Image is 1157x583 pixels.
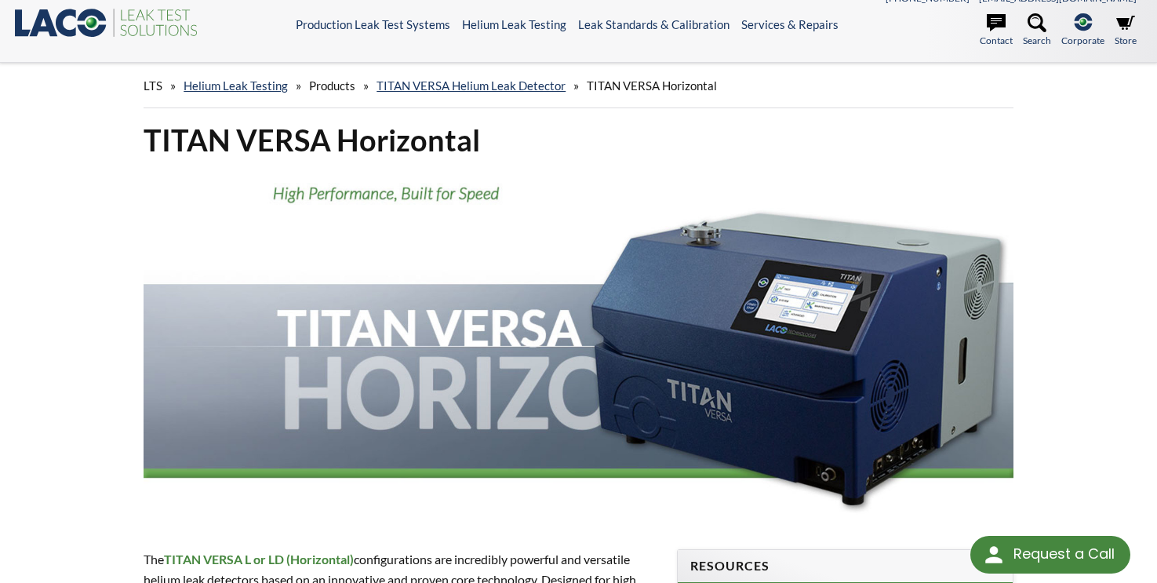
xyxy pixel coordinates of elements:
a: TITAN VERSA Helium Leak Detector [377,78,566,93]
div: Request a Call [970,536,1130,574]
a: Store [1115,13,1137,48]
div: Request a Call [1013,536,1115,572]
img: TITAN VERSA Horizontal header [144,172,1013,519]
h4: Resources [690,558,1000,574]
img: round button [981,542,1006,567]
span: LTS [144,78,162,93]
a: Helium Leak Testing [184,78,288,93]
h1: TITAN VERSA Horizontal [144,121,1013,159]
a: Helium Leak Testing [462,17,566,31]
span: TITAN VERSA Horizontal [587,78,717,93]
span: Corporate [1061,33,1104,48]
a: Search [1023,13,1051,48]
span: Products [309,78,355,93]
a: Contact [980,13,1013,48]
div: » » » » [144,64,1013,108]
a: Leak Standards & Calibration [578,17,729,31]
a: Production Leak Test Systems [296,17,450,31]
strong: TITAN VERSA L or LD (Horizontal) [164,552,354,567]
a: Services & Repairs [741,17,839,31]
